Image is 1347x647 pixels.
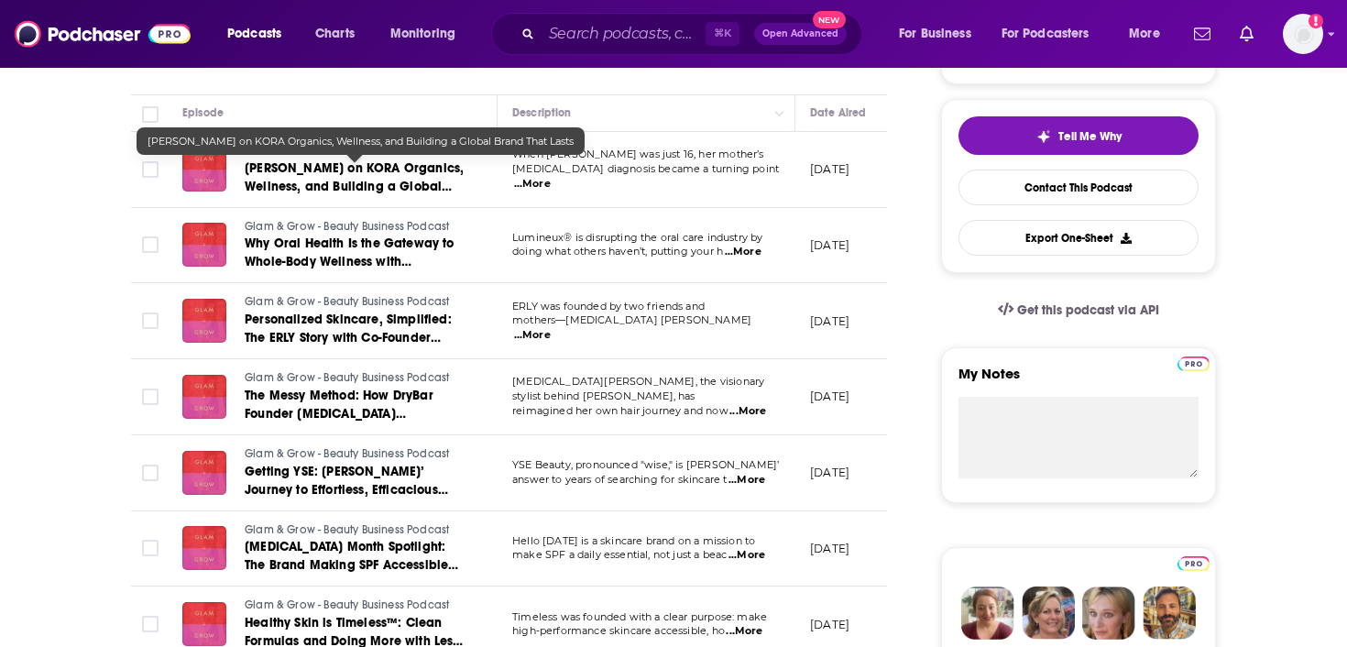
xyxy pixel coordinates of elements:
span: Podcasts [227,21,281,47]
span: Timeless was founded with a clear purpose: make [512,610,767,623]
span: answer to years of searching for skincare t [512,473,727,486]
span: ...More [726,624,762,639]
span: Toggle select row [142,465,159,481]
span: Open Advanced [762,29,838,38]
a: Contact This Podcast [958,170,1199,205]
img: Barbara Profile [1022,587,1075,640]
a: Charts [303,19,366,49]
span: The Messy Method: How DryBar Founder [MEDICAL_DATA][PERSON_NAME] is Changing Hair (Again) [245,388,451,458]
span: Glam & Grow - Beauty Business Podcast [245,371,449,384]
span: YSE Beauty, pronounced "wise," is [PERSON_NAME]’ [512,458,779,471]
a: Show notifications dropdown [1187,18,1218,49]
img: Sydney Profile [961,587,1014,640]
span: Glam & Grow - Beauty Business Podcast [245,295,449,308]
span: reimagined her own hair journey and now [512,404,728,417]
a: Glam & Grow - Beauty Business Podcast [245,522,465,539]
span: Toggle select row [142,389,159,405]
span: Lumineux® is disrupting the oral care industry by [512,231,762,244]
span: ...More [729,404,766,419]
span: Toggle select row [142,540,159,556]
button: Open AdvancedNew [754,23,847,45]
span: [PERSON_NAME] on KORA Organics, Wellness, and Building a Global Brand That Lasts [148,135,574,148]
a: Glam & Grow - Beauty Business Podcast [245,219,465,236]
span: ...More [514,328,551,343]
span: make SPF a daily essential, not just a beac [512,548,727,561]
span: [MEDICAL_DATA][PERSON_NAME], the visionary stylist behind [PERSON_NAME], has [512,375,764,402]
p: [DATE] [810,313,849,329]
img: Podchaser Pro [1177,356,1210,371]
span: Glam & Grow - Beauty Business Podcast [245,598,449,611]
label: My Notes [958,365,1199,397]
a: [MEDICAL_DATA] Month Spotlight: The Brand Making SPF Accessible With Hello [DATE] Founder, [PERSO... [245,538,465,575]
button: open menu [378,19,479,49]
p: [DATE] [810,541,849,556]
a: Glam & Grow - Beauty Business Podcast [245,370,465,387]
span: Toggle select row [142,616,159,632]
a: Getting YSE: [PERSON_NAME]’ Journey to Effortless, Efficacious Skincare [245,463,465,499]
div: Date Aired [810,102,866,124]
div: Description [512,102,571,124]
a: Personalized Skincare, Simplified: The ERLY Story with Co-Founder [PERSON_NAME] [245,311,465,347]
span: mothers—[MEDICAL_DATA] [PERSON_NAME] [512,313,751,326]
a: Glam & Grow - Beauty Business Podcast [245,598,465,614]
span: Glam & Grow - Beauty Business Podcast [245,523,449,536]
span: Getting YSE: [PERSON_NAME]’ Journey to Effortless, Efficacious Skincare [245,464,448,516]
span: More [1129,21,1160,47]
span: New [813,11,846,28]
a: Glam & Grow - Beauty Business Podcast [245,446,465,463]
span: Why Oral Health Is the Gateway to Whole-Body Wellness with [PERSON_NAME], Founder of Lumineux [245,236,454,306]
img: Podchaser Pro [1177,556,1210,571]
span: Hello [DATE] is a skincare brand on a mission to [512,534,755,547]
span: Get this podcast via API [1017,302,1159,318]
span: Personalized Skincare, Simplified: The ERLY Story with Co-Founder [PERSON_NAME] [245,312,452,364]
span: Logged in as rlobelson [1283,14,1323,54]
img: Jon Profile [1143,587,1196,640]
div: Episode [182,102,224,124]
span: Glam & Grow - Beauty Business Podcast [245,220,449,233]
input: Search podcasts, credits, & more... [542,19,706,49]
p: [DATE] [810,161,849,177]
p: [DATE] [810,617,849,632]
span: When [PERSON_NAME] was just 16, her mother’s [512,148,764,160]
span: [MEDICAL_DATA] diagnosis became a turning point [512,162,779,175]
span: [MEDICAL_DATA] Month Spotlight: The Brand Making SPF Accessible With Hello [DATE] Founder, [PERSO... [245,539,458,609]
span: ...More [728,473,765,488]
span: ...More [728,548,765,563]
span: Glam & Grow - Beauty Business Podcast [245,144,449,157]
a: Why Oral Health Is the Gateway to Whole-Body Wellness with [PERSON_NAME], Founder of Lumineux [245,235,465,271]
img: User Profile [1283,14,1323,54]
button: open menu [886,19,994,49]
span: For Podcasters [1002,21,1090,47]
button: Column Actions [769,103,791,125]
div: Search podcasts, credits, & more... [509,13,880,55]
p: [DATE] [810,237,849,253]
img: Podchaser - Follow, Share and Rate Podcasts [15,16,191,51]
span: high-performance skincare accessible, ho [512,624,725,637]
span: ...More [514,177,551,192]
button: Show profile menu [1283,14,1323,54]
span: Charts [315,21,355,47]
a: Get this podcast via API [983,288,1174,333]
span: For Business [899,21,971,47]
p: [DATE] [810,389,849,404]
span: ...More [725,245,761,259]
button: open menu [990,19,1116,49]
button: open menu [1116,19,1183,49]
span: Tell Me Why [1058,129,1122,144]
p: [DATE] [810,465,849,480]
span: Toggle select row [142,236,159,253]
svg: Add a profile image [1309,14,1323,28]
a: [PERSON_NAME] on KORA Organics, Wellness, and Building a Global Brand That Lasts [245,159,465,196]
a: The Messy Method: How DryBar Founder [MEDICAL_DATA][PERSON_NAME] is Changing Hair (Again) [245,387,465,423]
button: tell me why sparkleTell Me Why [958,116,1199,155]
button: open menu [214,19,305,49]
span: Toggle select row [142,313,159,329]
span: Glam & Grow - Beauty Business Podcast [245,447,449,460]
img: Jules Profile [1082,587,1135,640]
span: ERLY was founded by two friends and [512,300,705,313]
span: [PERSON_NAME] on KORA Organics, Wellness, and Building a Global Brand That Lasts [245,160,464,213]
button: Export One-Sheet [958,220,1199,256]
img: tell me why sparkle [1036,129,1051,144]
a: Glam & Grow - Beauty Business Podcast [245,294,465,311]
